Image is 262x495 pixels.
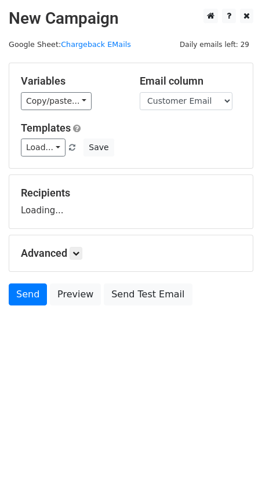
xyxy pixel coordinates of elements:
a: Chargeback EMails [61,40,131,49]
div: Loading... [21,187,241,217]
h5: Email column [140,75,241,88]
small: Google Sheet: [9,40,131,49]
a: Preview [50,283,101,305]
h5: Advanced [21,247,241,260]
a: Load... [21,139,65,156]
a: Templates [21,122,71,134]
h5: Recipients [21,187,241,199]
button: Save [83,139,114,156]
a: Send Test Email [104,283,192,305]
span: Daily emails left: 29 [176,38,253,51]
h2: New Campaign [9,9,253,28]
h5: Variables [21,75,122,88]
a: Daily emails left: 29 [176,40,253,49]
a: Send [9,283,47,305]
a: Copy/paste... [21,92,92,110]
